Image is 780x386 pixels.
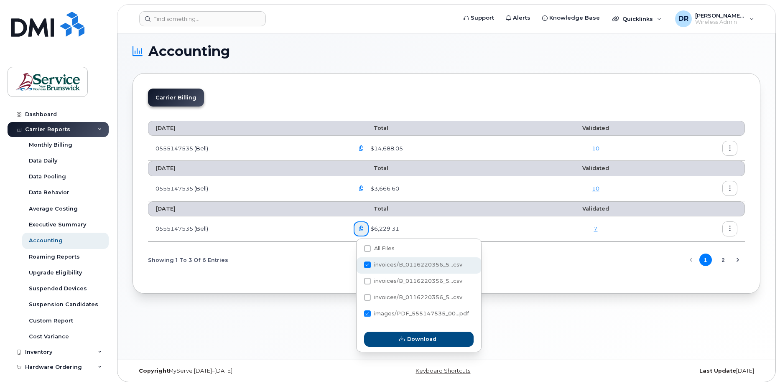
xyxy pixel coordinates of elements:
span: invoices/B_0116220356_5...csv [374,262,462,268]
span: invoices/B_0116220356_5...csv [374,278,462,284]
button: Next Page [732,254,744,266]
button: Download [364,332,474,347]
th: Validated [535,161,657,176]
span: $14,688.05 [369,145,403,152]
td: 0555147535 (Bell) [148,176,346,201]
td: 0555147535 (Bell) [148,216,346,241]
span: $6,229.31 [369,225,399,233]
div: MyServe [DATE]–[DATE] [133,368,342,374]
div: [DATE] [551,368,760,374]
span: Total [354,125,388,131]
span: Total [354,165,388,171]
strong: Last Update [699,368,736,374]
span: Download [407,335,436,343]
th: [DATE] [148,161,346,176]
span: $3,666.60 [369,185,399,193]
span: All Files [374,245,395,251]
span: images/PDF_555147535_00...pdf [374,310,469,317]
button: Page 1 [699,254,712,266]
a: 7 [594,225,597,232]
span: images/PDF_555147535_006_0000000000.pdf [364,312,469,318]
th: Validated [535,201,657,216]
button: Page 2 [717,254,729,266]
span: invoices/B_0116220356_555147535_20072025_DTL.csv [364,279,462,286]
span: Total [354,206,388,212]
span: Accounting [148,45,230,58]
strong: Copyright [139,368,169,374]
th: [DATE] [148,201,346,216]
a: 10 [592,145,599,152]
span: Showing 1 To 3 Of 6 Entries [148,254,228,266]
span: invoices/B_0116220356_555147535_20072025_ACC.csv [364,263,462,269]
th: [DATE] [148,121,346,136]
td: 0555147535 (Bell) [148,136,346,161]
a: Keyboard Shortcuts [415,368,470,374]
span: invoices/B_0116220356_555147535_20072025_MOB.csv [364,296,462,302]
th: Validated [535,121,657,136]
a: 10 [592,185,599,192]
span: invoices/B_0116220356_5...csv [374,294,462,300]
